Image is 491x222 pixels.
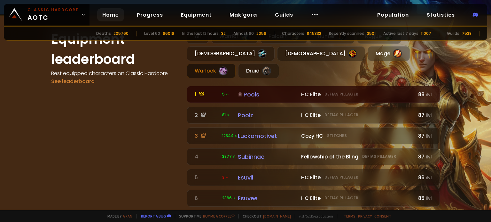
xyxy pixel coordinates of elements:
[447,31,459,36] div: Guilds
[372,8,414,21] a: Population
[301,132,411,140] div: Cozy HC
[426,133,432,139] small: ilvl
[324,195,358,201] small: Defias Pillager
[51,29,179,69] h1: Equipment leaderboard
[96,31,111,36] div: Deaths
[462,31,472,36] div: 7538
[329,31,364,36] div: Recently scanned
[187,169,440,186] a: 5 3 Esuvii HC EliteDefias Pillager86ilvl
[182,31,219,36] div: In the last 12 hours
[277,46,365,61] div: [DEMOGRAPHIC_DATA]
[368,46,410,61] div: Mage
[358,214,372,218] a: Privacy
[415,194,432,202] div: 85
[362,154,396,159] small: Defias Pillager
[374,214,391,218] a: Consent
[301,111,411,119] div: HC Elite
[270,8,298,21] a: Guilds
[238,132,297,140] div: Luckomotivet
[222,112,230,118] span: 81
[221,31,226,36] div: 32
[187,107,440,124] a: 2 81 Poolz HC EliteDefias Pillager87ilvl
[295,214,333,218] span: v. d752d5 - production
[27,7,79,13] small: Classic Hardcore
[415,153,432,161] div: 87
[282,31,304,36] div: Characters
[104,214,132,218] span: Made by
[426,154,432,160] small: ilvl
[175,214,235,218] span: Support me,
[187,148,440,165] a: 4 3877 Subinnac Fellowship of the BlingDefias Pillager87ilvl
[187,127,440,144] a: 3 12344 Luckomotivet Cozy HCStitches87ilvl
[195,173,218,181] div: 5
[238,173,297,182] div: Esuvii
[238,64,279,78] div: Druid
[144,31,160,36] div: Level 60
[51,78,95,85] a: See leaderboard
[421,31,431,36] div: 11007
[113,31,129,36] div: 205760
[324,91,358,97] small: Defias Pillager
[367,31,376,36] div: 3501
[233,31,254,36] div: Almost 60
[383,31,418,36] div: Active last 7 days
[263,214,291,218] a: [DOMAIN_NAME]
[301,153,411,161] div: Fellowship of the Bling
[203,214,235,218] a: Buy me a coffee
[141,214,166,218] a: Report a bug
[222,174,229,180] span: 3
[256,31,266,36] div: 2056
[187,64,236,78] div: Warlock
[222,154,236,159] span: 3877
[195,111,218,119] div: 2
[132,8,168,21] a: Progress
[195,194,218,202] div: 6
[301,173,411,181] div: HC Elite
[187,86,440,103] a: 1 5Pools HC EliteDefias Pillager88ilvl
[195,132,218,140] div: 3
[238,111,297,119] div: Poolz
[222,133,238,139] span: 12344
[238,194,297,203] div: Esuvee
[426,195,432,202] small: ilvl
[327,133,347,139] small: Stitches
[422,8,460,21] a: Statistics
[222,91,229,97] span: 5
[222,195,236,201] span: 2866
[415,132,432,140] div: 87
[51,69,179,77] h4: Best equipped characters on Classic Hardcore
[324,174,358,180] small: Defias Pillager
[426,112,432,119] small: ilvl
[4,4,90,26] a: Classic HardcoreAOTC
[415,111,432,119] div: 87
[415,173,432,181] div: 86
[238,90,297,99] div: Pools
[195,90,218,98] div: 1
[123,214,132,218] a: a fan
[415,90,432,98] div: 88
[97,8,124,21] a: Home
[324,112,358,118] small: Defias Pillager
[301,194,411,202] div: HC Elite
[307,31,321,36] div: 845332
[301,90,411,98] div: HC Elite
[238,152,297,161] div: Subinnac
[426,92,432,98] small: ilvl
[187,190,440,207] a: 6 2866 Esuvee HC EliteDefias Pillager85ilvl
[195,153,218,161] div: 4
[163,31,174,36] div: 66016
[238,214,291,218] span: Checkout
[176,8,217,21] a: Equipment
[187,46,275,61] div: [DEMOGRAPHIC_DATA]
[426,175,432,181] small: ilvl
[224,8,262,21] a: Mak'gora
[344,214,355,218] a: Terms
[27,7,79,22] span: AOTC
